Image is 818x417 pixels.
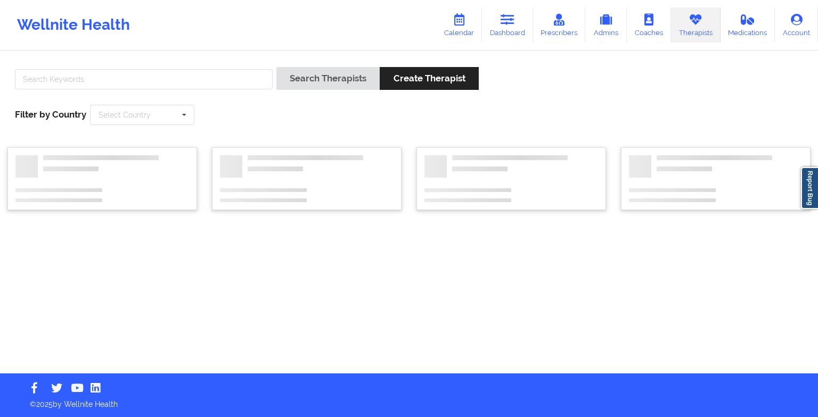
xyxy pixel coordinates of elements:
a: Therapists [671,7,721,43]
a: Prescribers [533,7,586,43]
div: Select Country [99,111,151,119]
a: Admins [585,7,627,43]
a: Coaches [627,7,671,43]
a: Report Bug [801,167,818,209]
a: Medications [721,7,775,43]
button: Search Therapists [276,67,380,90]
a: Calendar [436,7,482,43]
p: © 2025 by Wellnite Health [22,391,796,410]
span: Filter by Country [15,109,86,120]
input: Search Keywords [15,69,273,89]
a: Dashboard [482,7,533,43]
a: Account [775,7,818,43]
button: Create Therapist [380,67,478,90]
